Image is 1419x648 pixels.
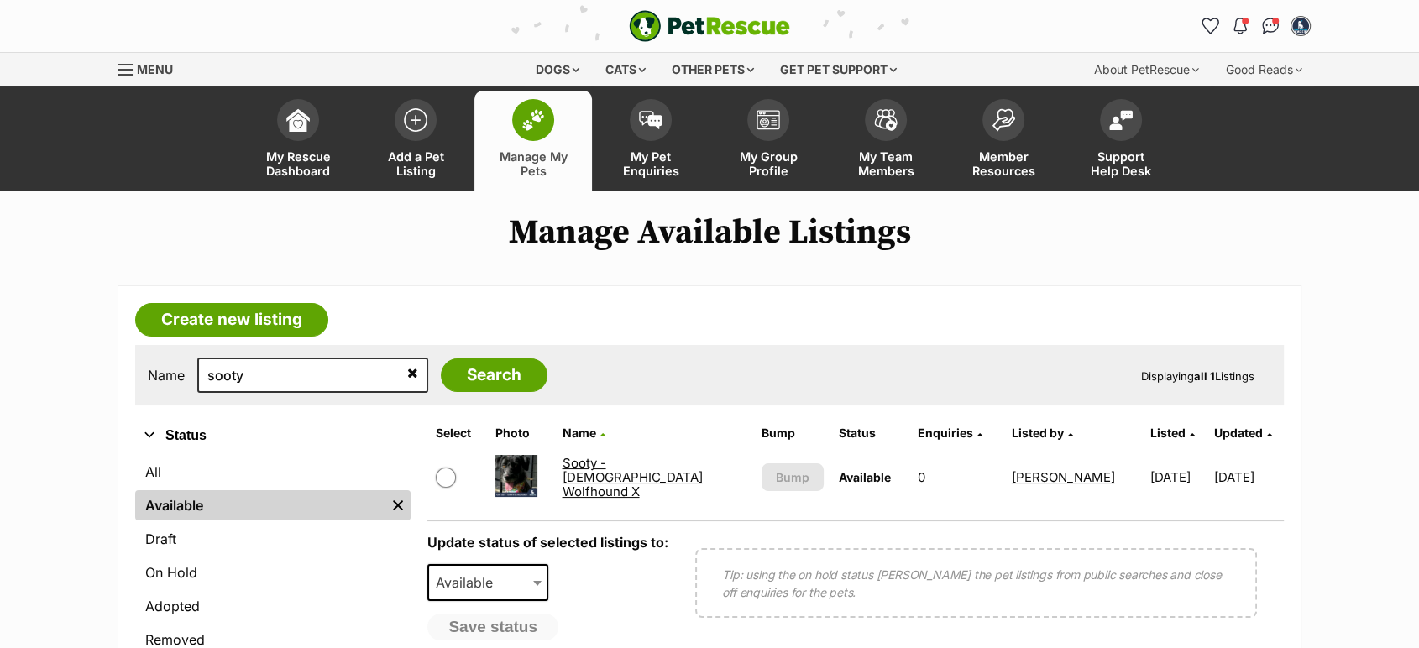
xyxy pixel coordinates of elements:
strong: all 1 [1194,369,1215,383]
a: Remove filter [385,490,411,520]
a: Sooty - [DEMOGRAPHIC_DATA] Wolfhound X [562,455,702,500]
img: add-pet-listing-icon-0afa8454b4691262ce3f59096e99ab1cd57d4a30225e0717b998d2c9b9846f56.svg [404,108,427,132]
ul: Account quick links [1196,13,1314,39]
a: Add a Pet Listing [357,91,474,191]
a: On Hold [135,557,411,588]
img: logo-e224e6f780fb5917bec1dbf3a21bbac754714ae5b6737aabdf751b685950b380.svg [629,10,790,42]
span: Displaying Listings [1141,369,1254,383]
img: manage-my-pets-icon-02211641906a0b7f246fdf0571729dbe1e7629f14944591b6c1af311fb30b64b.svg [521,109,545,131]
img: member-resources-icon-8e73f808a243e03378d46382f2149f9095a855e16c252ad45f914b54edf8863c.svg [992,108,1015,131]
span: My Group Profile [730,149,806,178]
span: translation missing: en.admin.listings.index.attributes.enquiries [918,426,973,440]
a: PetRescue [629,10,790,42]
a: Manage My Pets [474,91,592,191]
a: Updated [1214,426,1272,440]
label: Name [148,368,185,383]
img: group-profile-icon-3fa3cf56718a62981997c0bc7e787c4b2cf8bcc04b72c1350f741eb67cf2f40e.svg [757,110,780,130]
span: Listed [1150,426,1186,440]
input: Search [441,358,547,392]
div: Dogs [524,53,591,86]
a: My Group Profile [709,91,827,191]
div: Good Reads [1214,53,1314,86]
a: My Pet Enquiries [592,91,709,191]
span: Manage My Pets [495,149,571,178]
div: Get pet support [768,53,908,86]
span: My Pet Enquiries [613,149,689,178]
th: Bump [755,420,830,447]
button: Save status [427,614,558,640]
img: notifications-46538b983faf8c2785f20acdc204bb7945ddae34d4c08c2a6579f10ce5e182be.svg [1233,18,1247,34]
img: pet-enquiries-icon-7e3ad2cf08bfb03b45e93fb7055b45f3efa6380592205ae92323e6603595dc1f.svg [639,111,662,129]
span: My Rescue Dashboard [260,149,336,178]
th: Select [429,420,486,447]
span: Support Help Desk [1083,149,1159,178]
button: Notifications [1227,13,1254,39]
a: Listed [1150,426,1195,440]
div: Cats [594,53,657,86]
span: Add a Pet Listing [378,149,453,178]
a: All [135,457,411,487]
th: Status [832,420,909,447]
a: Conversations [1257,13,1284,39]
button: Status [135,425,411,447]
a: [PERSON_NAME] [1011,469,1114,485]
a: Member Resources [945,91,1062,191]
td: [DATE] [1214,448,1282,506]
a: Adopted [135,591,411,621]
span: Available [429,571,510,594]
img: dashboard-icon-eb2f2d2d3e046f16d808141f083e7271f6b2e854fb5c12c21221c1fb7104beca.svg [286,108,310,132]
span: Member Resources [966,149,1041,178]
th: Photo [489,420,554,447]
a: My Team Members [827,91,945,191]
a: Draft [135,524,411,554]
div: Other pets [660,53,766,86]
a: Create new listing [135,303,328,337]
button: Bump [762,463,824,491]
a: Enquiries [918,426,982,440]
button: My account [1287,13,1314,39]
td: [DATE] [1144,448,1212,506]
a: Available [135,490,385,520]
span: Updated [1214,426,1263,440]
span: Available [839,470,891,484]
span: Listed by [1011,426,1063,440]
a: Listed by [1011,426,1072,440]
img: Carly Goodhew profile pic [1292,18,1309,34]
span: My Team Members [848,149,924,178]
span: Name [562,426,595,440]
img: help-desk-icon-fdf02630f3aa405de69fd3d07c3f3aa587a6932b1a1747fa1d2bba05be0121f9.svg [1109,110,1133,130]
p: Tip: using the on hold status [PERSON_NAME] the pet listings from public searches and close off e... [722,566,1230,601]
a: My Rescue Dashboard [239,91,357,191]
img: chat-41dd97257d64d25036548639549fe6c8038ab92f7586957e7f3b1b290dea8141.svg [1262,18,1280,34]
img: team-members-icon-5396bd8760b3fe7c0b43da4ab00e1e3bb1a5d9ba89233759b79545d2d3fc5d0d.svg [874,109,898,131]
span: Bump [776,468,809,486]
div: About PetRescue [1082,53,1211,86]
td: 0 [911,448,1003,506]
a: Favourites [1196,13,1223,39]
a: Support Help Desk [1062,91,1180,191]
a: Name [562,426,605,440]
label: Update status of selected listings to: [427,534,668,551]
span: Available [427,564,548,601]
span: Menu [137,62,173,76]
a: Menu [118,53,185,83]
